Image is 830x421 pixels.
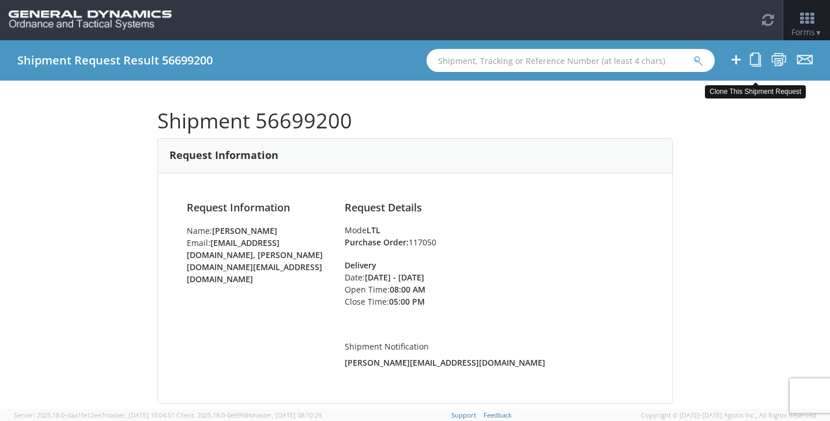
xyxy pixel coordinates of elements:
[157,109,673,132] h1: Shipment 56699200
[345,342,643,351] h5: Shipment Notification
[345,236,643,248] li: 117050
[427,49,715,72] input: Shipment, Tracking or Reference Number (at least 4 chars)
[345,237,409,248] strong: Purchase Order:
[187,202,327,214] h4: Request Information
[169,150,278,161] h3: Request Information
[212,225,277,236] strong: [PERSON_NAME]
[345,283,461,295] li: Open Time:
[187,237,323,285] strong: [EMAIL_ADDRESS][DOMAIN_NAME], [PERSON_NAME][DOMAIN_NAME][EMAIL_ADDRESS][DOMAIN_NAME]
[345,225,643,236] div: Mode
[345,260,376,271] strong: Delivery
[187,237,327,285] li: Email:
[251,411,322,419] span: master, [DATE] 08:10:29
[815,28,822,37] span: ▼
[14,411,175,419] span: Server: 2025.18.0-daa1fe12ee7
[705,85,806,98] div: Clone This Shipment Request
[345,357,545,368] strong: [PERSON_NAME][EMAIL_ADDRESS][DOMAIN_NAME]
[641,411,816,420] span: Copyright © [DATE]-[DATE] Agistix Inc., All Rights Reserved
[367,225,380,236] strong: LTL
[451,411,476,419] a: Support
[393,272,424,283] strong: - [DATE]
[17,54,213,67] h4: Shipment Request Result 56699200
[365,272,391,283] strong: [DATE]
[345,295,461,308] li: Close Time:
[345,271,461,283] li: Date:
[484,411,512,419] a: Feedback
[345,202,643,214] h4: Request Details
[176,411,322,419] span: Client: 2025.18.0-0e69584
[9,10,172,30] img: gd-ots-0c3321f2eb4c994f95cb.png
[390,284,425,295] strong: 08:00 AM
[104,411,175,419] span: master, [DATE] 10:04:51
[187,225,327,237] li: Name:
[389,296,425,307] strong: 05:00 PM
[791,26,822,37] span: Forms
